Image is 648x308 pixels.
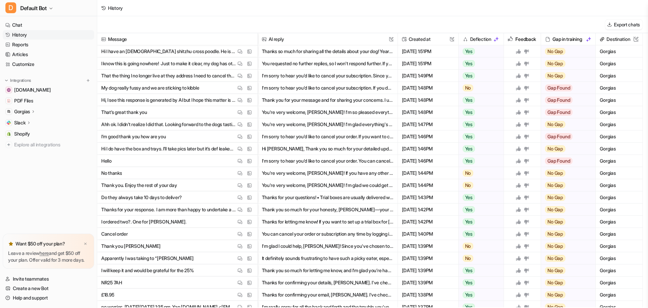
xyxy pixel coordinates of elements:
[541,57,591,70] button: No Gap
[459,240,500,252] button: No
[101,240,161,252] p: Thank you [PERSON_NAME]
[16,240,65,247] p: Want $50 off your plan?
[545,60,565,67] span: No Gap
[598,277,640,289] span: Gorgias
[598,45,640,57] span: Gorgias
[541,264,591,277] button: No Gap
[14,108,30,115] p: Gorgias
[598,216,640,228] span: Gorgias
[545,145,565,152] span: No Gap
[262,57,394,70] button: You requested no further replies, so I won't respond further. If you need more help in the future...
[541,155,591,167] button: Gap Found
[401,216,456,228] span: [DATE] 1:42PM
[262,179,394,191] button: You're very welcome, [PERSON_NAME]! I'm glad we could get this sorted for you. If you have any ot...
[459,252,500,264] button: No
[14,119,26,126] p: Slack
[262,131,394,143] button: I'm sorry to hear you'd like to cancel your order. If you want to cancel your subscription, you c...
[3,85,94,95] a: help.years.com[DOMAIN_NAME]
[262,277,394,289] button: Thanks for confirming your details, [PERSON_NAME]. I've checked your account, and while your dogs...
[101,167,122,179] p: No thanks
[14,87,51,93] span: [DOMAIN_NAME]
[470,33,491,45] h2: Deflection
[101,264,194,277] p: I will keep it and would be grateful for the 25%
[10,78,31,83] p: Integrations
[20,3,47,13] span: Default Bot
[101,179,177,191] p: Thank you. Enjoy the rest of your day
[262,264,394,277] button: Thank you so much for letting me know, and I’m glad you’re happy to keep the order. I’ll arrange ...
[463,145,475,152] span: Yes
[545,97,572,103] span: Gap Found
[545,243,565,250] span: No Gap
[86,78,90,83] img: menu_add.svg
[401,167,456,179] span: [DATE] 1:44PM
[541,131,591,143] button: Gap Found
[401,131,456,143] span: [DATE] 1:46PM
[3,40,94,49] a: Reports
[463,97,475,103] span: Yes
[541,179,591,191] button: No Gap
[463,206,475,213] span: Yes
[545,231,565,237] span: No Gap
[101,191,182,204] p: Do they always take 10 days to deliver?
[401,155,456,167] span: [DATE] 1:46PM
[401,143,456,155] span: [DATE] 1:46PM
[545,48,565,55] span: No Gap
[101,131,166,143] p: I’m good thank you how are you
[541,216,591,228] button: No Gap
[541,289,591,301] button: No Gap
[545,133,572,140] span: Gap Found
[545,194,565,201] span: No Gap
[598,191,640,204] span: Gorgias
[598,289,640,301] span: Gorgias
[262,167,394,179] button: You're very welcome, [PERSON_NAME]! If you have any other questions or need help in the future, j...
[3,129,94,139] a: ShopifyShopify
[545,170,565,176] span: No Gap
[101,252,194,264] p: Apparently I was taking to “[PERSON_NAME]
[598,33,640,45] span: Destination
[262,252,394,264] button: It definitely sounds frustrating to have such a picky eater, especially after having Labradors wh...
[7,110,11,114] img: Gorgias
[3,20,94,30] a: Chat
[261,33,395,45] span: AI reply
[100,33,255,45] span: Message
[545,255,565,262] span: No Gap
[3,77,33,84] button: Integrations
[598,118,640,131] span: Gorgias
[541,277,591,289] button: No Gap
[459,204,500,216] button: Yes
[459,277,500,289] button: Yes
[401,94,456,106] span: [DATE] 1:48PM
[598,167,640,179] span: Gorgias
[463,218,475,225] span: Yes
[401,70,456,82] span: [DATE] 1:49PM
[459,94,500,106] button: Yes
[101,106,147,118] p: That’s great thank you
[101,82,199,94] p: My dog really fussy and we are sticking to kibble
[401,33,456,45] span: Created at
[7,99,11,103] img: PDF Files
[463,279,475,286] span: Yes
[545,291,565,298] span: No Gap
[463,231,475,237] span: Yes
[463,194,475,201] span: Yes
[545,85,572,91] span: Gap Found
[463,243,474,250] span: No
[463,170,474,176] span: No
[401,118,456,131] span: [DATE] 1:47PM
[598,131,640,143] span: Gorgias
[541,82,591,94] button: Gap Found
[545,72,565,79] span: No Gap
[101,216,186,228] p: I ordered two?. One for [PERSON_NAME].
[459,216,500,228] button: Yes
[262,118,394,131] button: You're very welcome, [PERSON_NAME]! I'm glad everything's sorted and the trial boxes are on their...
[459,118,500,131] button: Yes
[463,85,474,91] span: No
[598,204,640,216] span: Gorgias
[463,109,475,116] span: Yes
[598,228,640,240] span: Gorgias
[3,50,94,59] a: Articles
[541,191,591,204] button: No Gap
[545,267,565,274] span: No Gap
[262,82,394,94] button: I'm sorry to hear you'd like to cancel your subscription. If you don’t mind sharing, could you le...
[459,264,500,277] button: Yes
